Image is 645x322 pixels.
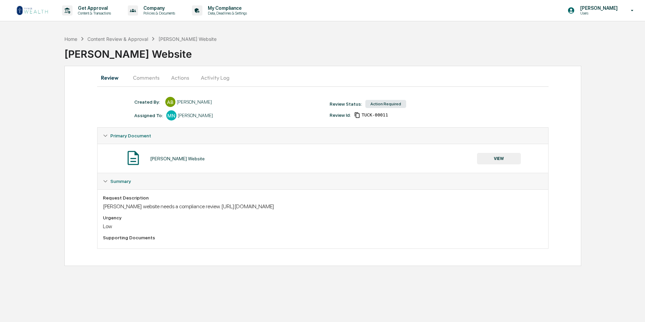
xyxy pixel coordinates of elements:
[177,99,212,105] div: [PERSON_NAME]
[575,5,621,11] p: [PERSON_NAME]
[195,70,235,86] button: Activity Log
[97,189,548,248] div: Summary
[103,203,543,210] div: [PERSON_NAME] website needs a compliance review. [URL][DOMAIN_NAME]
[110,133,151,138] span: Primary Document
[97,70,128,86] button: Review
[97,70,549,86] div: secondary tabs example
[178,113,213,118] div: [PERSON_NAME]
[166,110,176,120] div: MN
[150,156,205,161] div: [PERSON_NAME] Website
[103,195,543,200] div: Request Description
[365,100,406,108] div: Action Required
[97,128,548,144] div: Primary Document
[202,11,250,16] p: Data, Deadlines & Settings
[128,70,165,86] button: Comments
[64,36,77,42] div: Home
[97,173,548,189] div: Summary
[73,5,114,11] p: Get Approval
[64,43,645,60] div: [PERSON_NAME] Website
[103,235,543,240] div: Supporting Documents
[165,70,195,86] button: Actions
[477,153,521,164] button: VIEW
[134,99,162,105] div: Created By: ‎ ‎
[330,101,362,107] div: Review Status:
[97,144,548,173] div: Primary Document
[202,5,250,11] p: My Compliance
[362,112,388,118] span: d9f6d62d-0d01-4e65-8bf0-0836ef2005bd
[103,215,543,220] div: Urgency
[138,11,178,16] p: Policies & Documents
[87,36,148,42] div: Content Review & Approval
[125,150,142,166] img: Document Icon
[16,5,49,16] img: logo
[159,36,217,42] div: [PERSON_NAME] Website
[138,5,178,11] p: Company
[73,11,114,16] p: Content & Transactions
[165,97,175,107] div: AB
[134,113,163,118] div: Assigned To:
[110,179,131,184] span: Summary
[575,11,621,16] p: Users
[330,112,351,118] div: Review Id:
[103,223,543,230] div: Low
